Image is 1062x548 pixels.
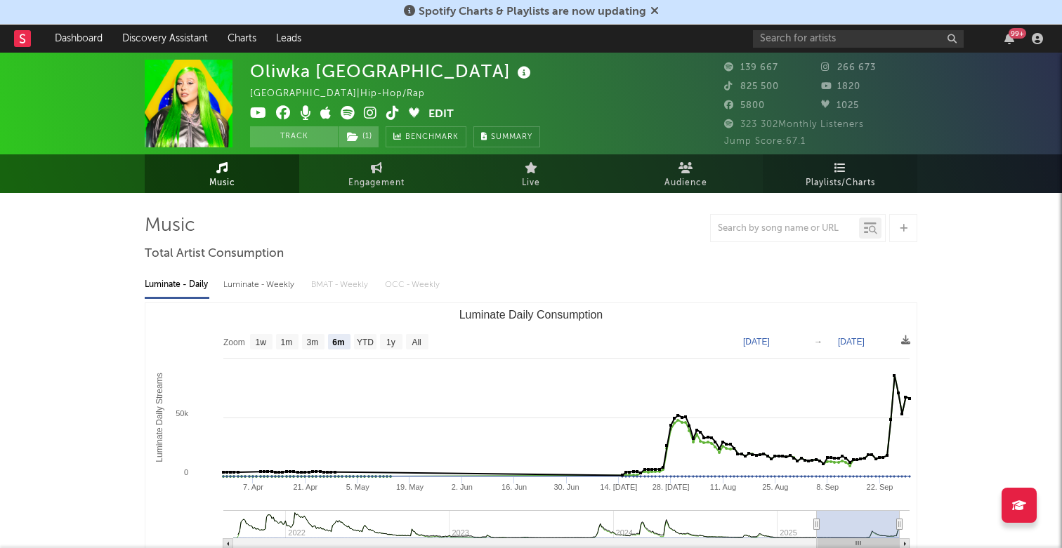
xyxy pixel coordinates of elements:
[176,409,188,417] text: 50k
[501,483,527,491] text: 16. Jun
[112,25,218,53] a: Discovery Assistant
[307,338,319,347] text: 3m
[293,483,317,491] text: 21. Apr
[250,60,535,83] div: Oliwka [GEOGRAPHIC_DATA]
[664,175,707,192] span: Audience
[1004,33,1014,44] button: 99+
[724,101,765,110] span: 5800
[608,154,763,193] a: Audience
[155,373,164,462] text: Luminate Daily Streams
[452,483,473,491] text: 2. Jun
[763,154,917,193] a: Playlists/Charts
[814,337,822,347] text: →
[724,137,806,146] span: Jump Score: 67.1
[753,30,964,48] input: Search for artists
[821,101,859,110] span: 1025
[348,175,405,192] span: Engagement
[491,133,532,141] span: Summary
[223,273,297,297] div: Luminate - Weekly
[145,273,209,297] div: Luminate - Daily
[743,337,770,347] text: [DATE]
[762,483,788,491] text: 25. Aug
[653,483,690,491] text: 28. [DATE]
[821,82,860,91] span: 1820
[266,25,311,53] a: Leads
[454,154,608,193] a: Live
[816,483,839,491] text: 8. Sep
[339,126,379,147] button: (1)
[553,483,579,491] text: 30. Jun
[724,63,778,72] span: 139 667
[357,338,374,347] text: YTD
[650,6,659,18] span: Dismiss
[346,483,370,491] text: 5. May
[256,338,267,347] text: 1w
[724,82,779,91] span: 825 500
[711,223,859,234] input: Search by song name or URL
[1009,28,1026,39] div: 99 +
[250,126,338,147] button: Track
[145,246,284,262] span: Total Artist Consumption
[459,309,603,321] text: Luminate Daily Consumption
[299,154,454,193] a: Engagement
[243,483,263,491] text: 7. Apr
[209,175,235,192] span: Music
[184,468,188,476] text: 0
[600,483,637,491] text: 14. [DATE]
[396,483,424,491] text: 19. May
[281,338,293,347] text: 1m
[338,126,379,147] span: ( 1 )
[821,63,876,72] span: 266 673
[145,154,299,193] a: Music
[428,106,454,123] button: Edit
[724,120,864,129] span: 323 302 Monthly Listeners
[386,338,395,347] text: 1y
[473,126,540,147] button: Summary
[710,483,736,491] text: 11. Aug
[45,25,112,53] a: Dashboard
[223,338,245,347] text: Zoom
[412,338,421,347] text: All
[332,338,344,347] text: 6m
[250,86,441,102] div: [GEOGRAPHIC_DATA] | Hip-Hop/Rap
[806,175,875,192] span: Playlists/Charts
[386,126,466,147] a: Benchmark
[838,337,865,347] text: [DATE]
[218,25,266,53] a: Charts
[522,175,540,192] span: Live
[419,6,646,18] span: Spotify Charts & Playlists are now updating
[867,483,893,491] text: 22. Sep
[405,129,459,146] span: Benchmark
